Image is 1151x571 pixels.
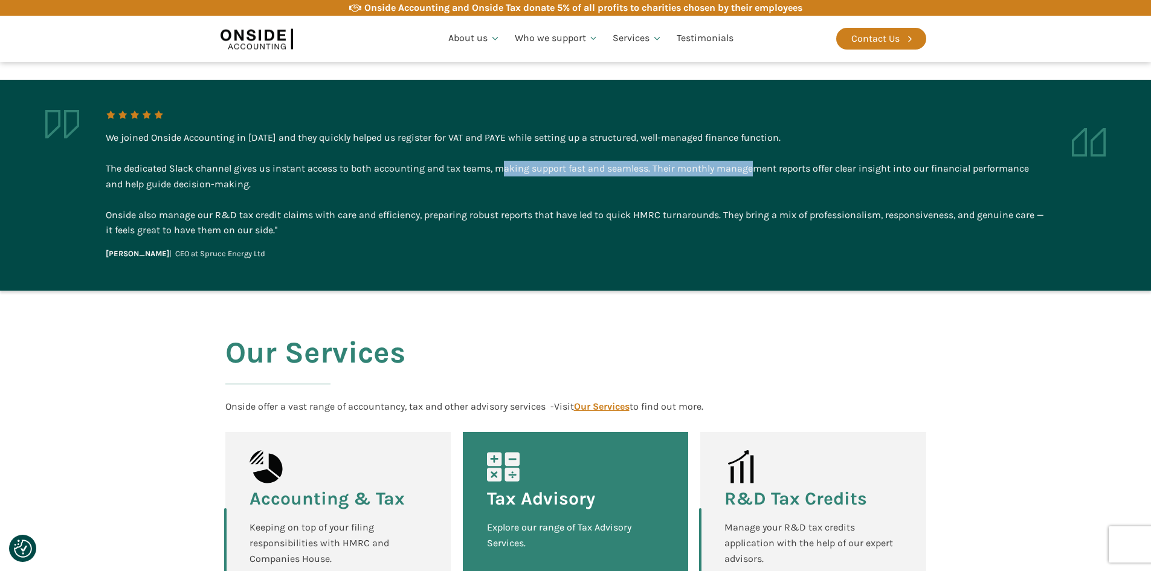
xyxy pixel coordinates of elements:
div: | CEO at Spruce Energy Ltd [106,248,265,260]
b: [PERSON_NAME] [106,249,169,258]
h3: Accounting & Tax [250,489,405,508]
a: Our Services [574,401,630,412]
div: Visit to find out more. [554,401,703,412]
h2: Our Services [225,336,405,399]
h3: Tax Advisory [487,489,595,508]
div: Onside offer a vast range of accountancy, tax and other advisory services - [225,399,554,415]
img: Revisit consent button [14,540,32,558]
div: Explore our range of Tax Advisory Services. [487,520,664,566]
div: We joined Onside Accounting in [DATE] and they quickly helped us register for VAT and PAYE while ... [106,130,1045,238]
button: Consent Preferences [14,540,32,558]
div: Contact Us [851,31,900,47]
a: Contact Us [836,28,926,50]
div: Keeping on top of your filing responsibilities with HMRC and Companies House. [250,520,427,566]
h3: R&D Tax Credits [724,489,867,508]
img: Onside Accounting [221,25,293,53]
div: Manage your R&D tax credits application with the help of our expert advisors. [724,520,901,566]
a: Services [605,18,669,59]
a: About us [441,18,508,59]
a: Who we support [508,18,606,59]
a: Testimonials [669,18,741,59]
